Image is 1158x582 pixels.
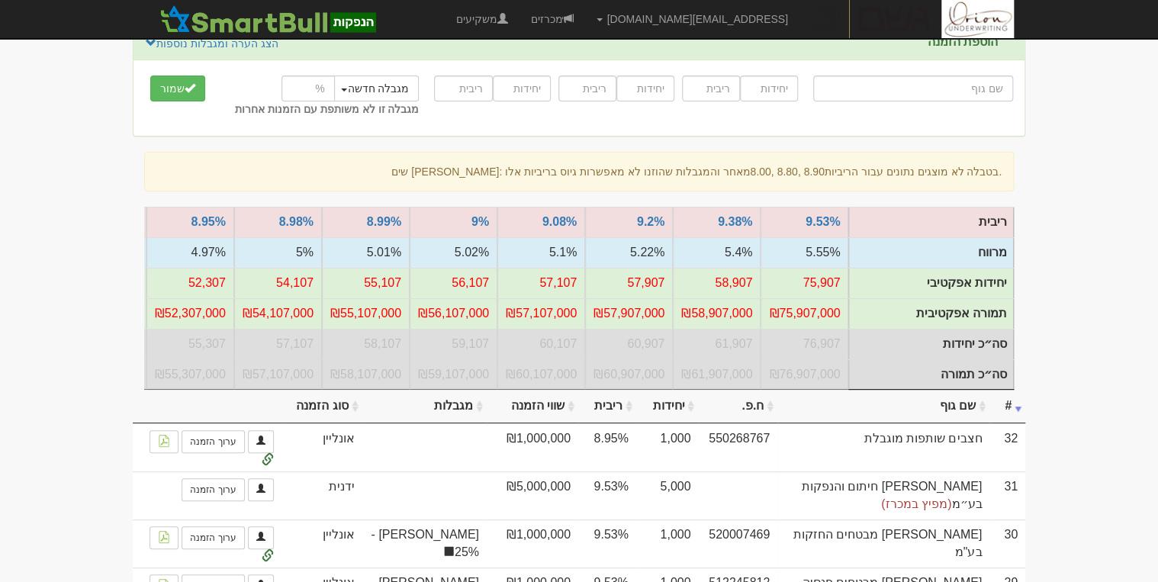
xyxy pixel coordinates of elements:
[849,298,1014,329] td: תמורה אפקטיבית
[434,76,492,101] input: ריבית
[146,359,234,390] td: סה״כ תמורה
[673,329,761,359] td: סה״כ יחידות
[493,76,551,101] input: יחידות
[487,390,578,423] th: שווי הזמנה: activate to sort column ascending
[322,237,410,268] td: מרווח
[145,35,279,52] a: הצג הערה ומגבלות נוספות
[673,237,761,268] td: מרווח
[698,423,777,471] td: 550268767
[585,359,673,390] td: סה״כ תמורה
[234,237,322,268] td: מרווח
[682,76,740,101] input: ריבית
[761,329,848,359] td: סה״כ יחידות
[146,298,234,329] td: תמורה אפקטיבית
[150,76,205,101] button: שמור
[585,329,673,359] td: סה״כ יחידות
[410,359,497,390] td: סה״כ תמורה
[698,519,777,568] td: 520007469
[322,298,410,329] td: תמורה אפקטיבית
[156,4,380,34] img: SmartBull Logo
[182,526,244,549] a: ערוך הזמנה
[234,359,322,390] td: סה״כ תמורה
[322,329,410,359] td: סה״כ יחידות
[578,519,636,568] td: 9.53%
[367,215,401,228] a: 8.99%
[497,329,585,359] td: סה״כ יחידות
[182,430,244,453] a: ערוך הזמנה
[281,471,362,519] td: ידנית
[410,329,497,359] td: סה״כ יחידות
[471,215,489,228] a: 9%
[740,76,798,101] input: יחידות
[370,526,479,561] span: [PERSON_NAME] - 25%
[158,531,170,543] img: pdf-file-icon.png
[989,471,1025,519] td: 31
[331,76,419,101] button: מגבלה חדשה
[761,268,848,298] td: יחידות אפקטיבי
[777,519,989,568] td: [PERSON_NAME] מבטחים החזקות בע"מ
[585,298,673,329] td: תמורה אפקטיבית
[234,268,322,298] td: יחידות אפקטיבי
[761,237,848,268] td: מרווח
[487,423,578,471] td: ₪1,000,000
[928,35,998,49] label: הוספת הזמנה
[849,359,1014,390] td: סה״כ תמורה
[585,268,673,298] td: יחידות אפקטיבי
[750,164,824,179] div: 8.00, 8.80, 8.90
[989,390,1025,423] th: #: activate to sort column ascending
[182,478,244,501] a: ערוך הזמנה
[234,298,322,329] td: תמורה אפקטיבית
[777,423,989,471] td: חצבים שותפות מוגבלת
[777,471,989,519] td: [PERSON_NAME] חיתום והנפקות בע״מ
[989,519,1025,568] td: 30
[497,359,585,390] td: סה״כ תמורה
[410,268,497,298] td: יחידות אפקטיבי
[281,519,362,568] td: אונליין
[322,359,410,390] td: סה״כ תמורה
[673,298,761,329] td: תמורה אפקטיבית
[881,496,951,513] div: (מפיץ במכרז)
[146,237,234,268] td: מרווח
[144,152,1014,191] div: שים [PERSON_NAME]: בטבלה לא מוצגים נתונים עבור הריביות מאחר והמגבלות שהוזנו לא מאפשרות גיוס בריבי...
[487,519,578,568] td: ₪1,000,000
[146,268,234,298] td: יחידות אפקטיבי
[616,76,674,101] input: יחידות
[281,423,362,471] td: אונליין
[410,237,497,268] td: מרווח
[813,76,1013,101] input: שם גוף
[234,329,322,359] td: סה״כ יחידות
[585,237,673,268] td: מרווח
[146,329,234,359] td: סה״כ יחידות
[636,519,699,568] td: 1,000
[761,298,848,329] td: תמורה אפקטיבית
[281,390,362,423] th: סוג הזמנה: activate to sort column ascending
[542,215,577,228] a: 9.08%
[497,237,585,268] td: מרווח
[497,298,585,329] td: תמורה אפקטיבית
[191,215,225,228] a: 8.95%
[761,359,848,390] td: סה״כ תמורה
[989,423,1025,471] td: 32
[578,390,636,423] th: ריבית: activate to sort column ascending
[673,359,761,390] td: סה״כ תמורה
[849,207,1014,238] td: ריבית
[849,268,1014,299] td: יחידות אפקטיבי
[673,268,761,298] td: יחידות אפקטיבי
[578,471,636,519] td: 9.53%
[849,329,1014,359] td: סה״כ יחידות
[698,390,777,423] th: ח.פ.: activate to sort column ascending
[362,390,487,423] th: מגבלות: activate to sort column ascending
[636,471,699,519] td: 5,000
[410,298,497,329] td: תמורה אפקטיבית
[558,76,616,101] input: ריבית
[158,435,170,447] img: pdf-file-icon.png
[281,76,335,101] input: %
[578,423,636,471] td: 8.95%
[279,215,314,228] a: 8.98%
[777,390,989,423] th: שם גוף: activate to sort column ascending
[322,268,410,298] td: יחידות אפקטיבי
[497,268,585,298] td: יחידות אפקטיבי
[637,215,664,228] a: 9.2%
[718,215,752,228] a: 9.38%
[636,423,699,471] td: 1,000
